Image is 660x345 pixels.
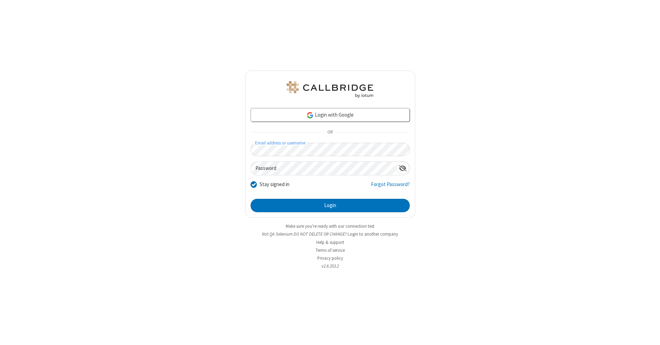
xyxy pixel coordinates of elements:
a: Forgot Password? [371,181,410,194]
a: Help & support [316,239,344,245]
a: Terms of service [316,247,345,253]
input: Email address or username [251,143,410,156]
a: Make sure you're ready with our connection test [286,223,374,229]
a: Privacy policy [317,255,343,261]
label: Stay signed in [260,181,289,188]
a: Login with Google [251,108,410,122]
img: QA Selenium DO NOT DELETE OR CHANGE [285,81,375,98]
button: Login [251,199,410,213]
li: Not QA Selenium DO NOT DELETE OR CHANGE? [245,231,415,237]
input: Password [251,162,396,175]
iframe: Chat [643,327,655,340]
span: OR [324,128,335,137]
div: Show password [396,162,409,174]
li: v2.6.353.2 [245,263,415,269]
button: Login to another company [348,231,398,237]
img: google-icon.png [306,111,314,119]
